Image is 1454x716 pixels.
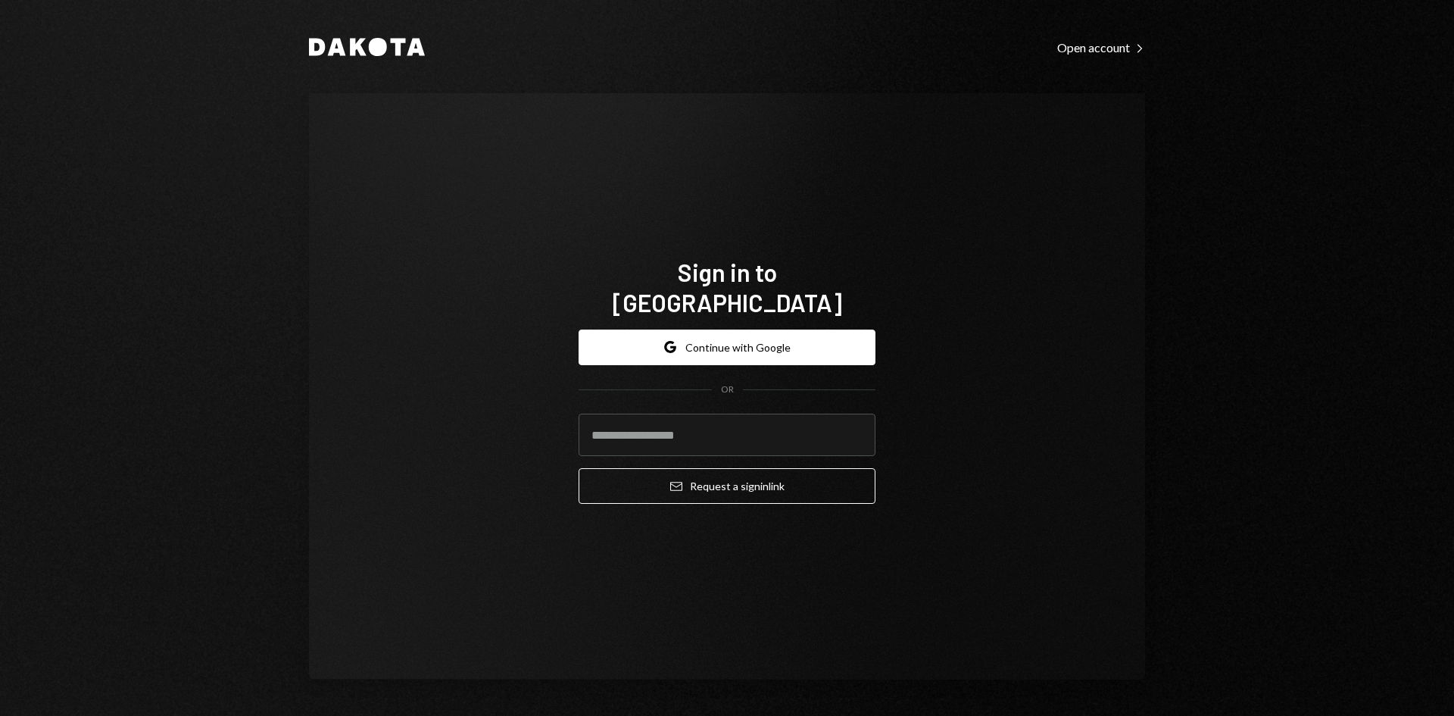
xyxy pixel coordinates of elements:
button: Continue with Google [579,330,875,365]
a: Open account [1057,39,1145,55]
h1: Sign in to [GEOGRAPHIC_DATA] [579,257,875,317]
div: Open account [1057,40,1145,55]
div: OR [721,383,734,396]
button: Request a signinlink [579,468,875,504]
